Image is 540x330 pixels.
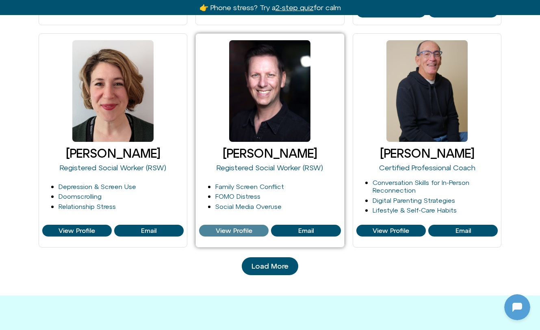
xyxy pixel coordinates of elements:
a: Doomscrolling [59,193,102,200]
a: Social Media Overuse [215,203,282,210]
a: [PERSON_NAME] [380,146,474,160]
a: Registered Social Worker (RSW) [60,163,166,172]
span: Load More [252,262,288,270]
a: View Profile of Jessie Kussin [42,225,112,237]
a: 👉 Phone stress? Try a2-step quizfor calm [200,3,341,12]
iframe: Botpress [504,294,530,320]
a: View Profile of Larry Borins [199,225,269,237]
u: 2-step quiz [275,3,314,12]
a: Load More [242,257,298,275]
span: Email [298,227,314,234]
a: Digital Parenting Strategies [373,197,455,204]
a: View Profile of Larry Borins [271,225,340,237]
span: Email [455,227,471,234]
a: Lifestyle & Self-Care Habits [373,206,457,214]
a: Relationship Stress [59,203,116,210]
span: View Profile [216,227,252,234]
span: View Profile [59,227,95,234]
a: Conversation Skills for In-Person Reconnection [373,179,469,194]
a: View Profile of Mark Diamond [356,225,426,237]
span: View Profile [373,227,409,234]
a: Family Screen Conflict [215,183,284,190]
span: Email [141,227,156,234]
a: View Profile of Jessie Kussin [114,225,184,237]
a: FOMO Distress [215,193,260,200]
a: Depression & Screen Use [59,183,136,190]
a: [PERSON_NAME] [223,146,317,160]
a: [PERSON_NAME] [66,146,160,160]
a: View Profile of Mark Diamond [428,225,498,237]
a: Registered Social Worker (RSW) [217,163,323,172]
a: Certified Professional Coach [379,163,475,172]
